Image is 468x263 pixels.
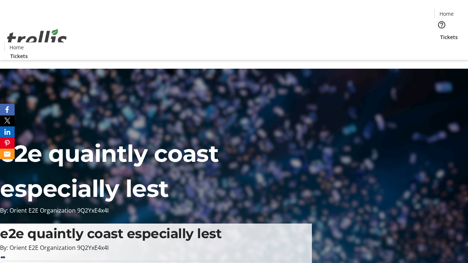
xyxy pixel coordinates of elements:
a: Home [435,10,458,18]
button: Help [434,18,449,32]
a: Home [5,43,28,51]
span: Tickets [10,52,28,60]
img: Orient E2E Organization 9Q2YxE4x4I's Logo [4,21,69,57]
span: Tickets [440,33,458,41]
a: Tickets [434,33,464,41]
a: Tickets [4,52,34,60]
span: Home [10,43,24,51]
span: Home [439,10,454,18]
button: Cart [434,41,449,56]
